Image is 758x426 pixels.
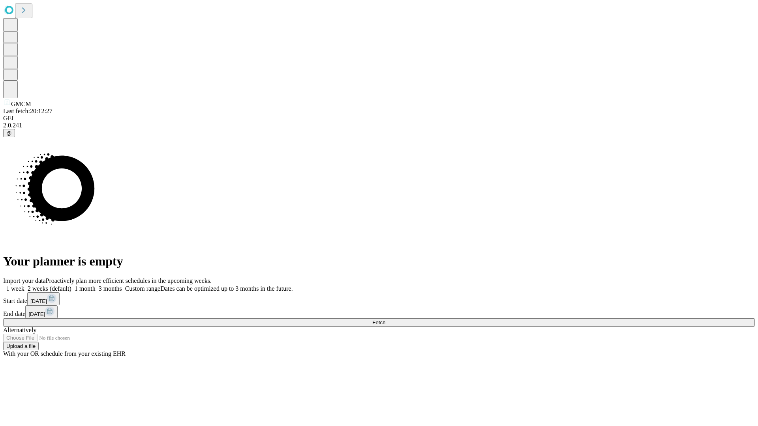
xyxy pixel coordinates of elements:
[30,298,47,304] span: [DATE]
[3,108,53,114] span: Last fetch: 20:12:27
[99,285,122,292] span: 3 months
[3,292,755,305] div: Start date
[3,129,15,137] button: @
[160,285,293,292] span: Dates can be optimized up to 3 months in the future.
[6,130,12,136] span: @
[6,285,24,292] span: 1 week
[3,122,755,129] div: 2.0.241
[372,319,385,325] span: Fetch
[75,285,96,292] span: 1 month
[3,305,755,318] div: End date
[3,327,36,333] span: Alternatively
[28,311,45,317] span: [DATE]
[3,254,755,269] h1: Your planner is empty
[3,115,755,122] div: GEI
[28,285,71,292] span: 2 weeks (default)
[3,342,39,350] button: Upload a file
[3,318,755,327] button: Fetch
[25,305,58,318] button: [DATE]
[125,285,160,292] span: Custom range
[27,292,60,305] button: [DATE]
[3,277,46,284] span: Import your data
[46,277,212,284] span: Proactively plan more efficient schedules in the upcoming weeks.
[11,101,31,107] span: GMCM
[3,350,126,357] span: With your OR schedule from your existing EHR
